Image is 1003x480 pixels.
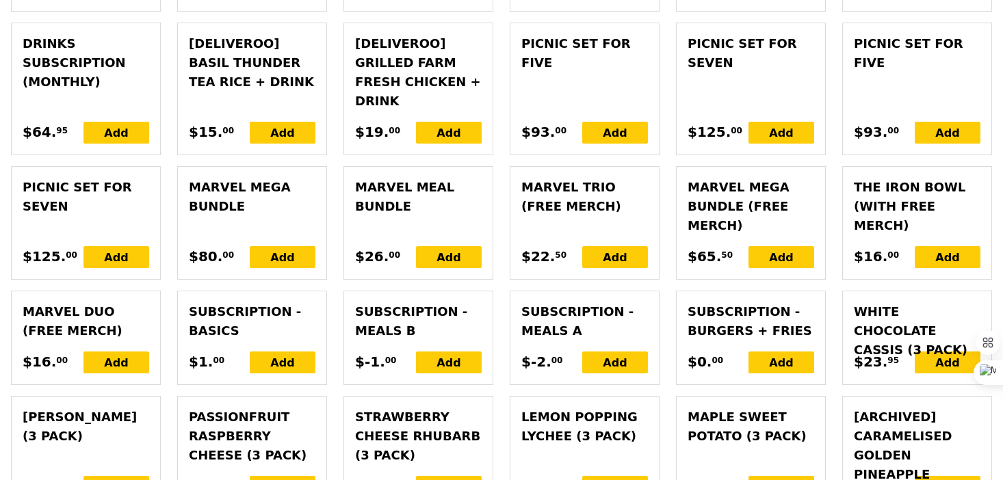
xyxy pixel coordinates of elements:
[189,351,213,372] span: $1.
[389,125,400,136] span: 00
[23,351,56,372] span: $16.
[688,302,814,341] div: Subscription - Burgers + Fries
[688,34,814,72] div: Picnic Set for Seven
[250,351,315,373] div: Add
[355,351,385,372] span: $-1.
[23,34,149,92] div: Drinks Subscription (Monthly)
[355,302,482,341] div: Subscription - Meals B
[582,122,648,144] div: Add
[688,408,814,446] div: Maple Sweet Potato (3 pack)
[555,125,566,136] span: 00
[915,122,980,144] div: Add
[189,122,222,142] span: $15.
[854,351,887,372] span: $23.
[854,302,980,360] div: White Chocolate Cassis (3 pack)
[189,302,315,341] div: Subscription - Basics
[854,122,887,142] span: $93.
[189,178,315,216] div: Marvel Mega Bundle
[555,250,566,261] span: 50
[854,178,980,235] div: The Iron Bowl (with free merch)
[23,408,149,446] div: [PERSON_NAME] (3 pack)
[189,408,315,465] div: Passionfruit Raspberry Cheese (3 pack)
[712,355,723,366] span: 00
[83,351,149,373] div: Add
[56,125,68,136] span: 95
[582,351,648,373] div: Add
[915,351,980,373] div: Add
[521,302,648,341] div: Subscription - Meals A
[521,246,555,267] span: $22.
[222,250,234,261] span: 00
[250,122,315,144] div: Add
[748,122,814,144] div: Add
[748,351,814,373] div: Add
[250,246,315,268] div: Add
[83,122,149,144] div: Add
[688,178,814,235] div: Marvel Mega Bundle (Free merch)
[521,34,648,72] div: Picnic Set for Five
[731,125,742,136] span: 00
[688,351,712,372] span: $0.
[582,246,648,268] div: Add
[385,355,397,366] span: 00
[887,125,899,136] span: 00
[416,122,482,144] div: Add
[355,178,482,216] div: Marvel Meal Bundle
[521,408,648,446] div: Lemon Popping Lychee (3 pack)
[915,246,980,268] div: Add
[83,246,149,268] div: Add
[189,246,222,267] span: $80.
[355,34,482,111] div: [DELIVEROO] Grilled Farm Fresh Chicken + Drink
[521,178,648,216] div: Marvel Trio (Free merch)
[355,246,389,267] span: $26.
[521,122,555,142] span: $93.
[748,246,814,268] div: Add
[213,355,224,366] span: 00
[23,178,149,216] div: Picnic Set for Seven
[389,250,400,261] span: 00
[551,355,563,366] span: 00
[355,408,482,465] div: Strawberry Cheese Rhubarb (3 pack)
[23,302,149,341] div: Marvel Duo (Free merch)
[355,122,389,142] span: $19.
[887,250,899,261] span: 00
[721,250,733,261] span: 50
[66,250,77,261] span: 00
[854,34,980,72] div: Picnic Set for Five
[23,122,56,142] span: $64.
[189,34,315,92] div: [DELIVEROO] Basil Thunder Tea Rice + Drink
[23,246,66,267] span: $125.
[688,246,721,267] span: $65.
[688,122,731,142] span: $125.
[887,355,899,366] span: 95
[854,246,887,267] span: $16.
[416,351,482,373] div: Add
[521,351,551,372] span: $-2.
[56,355,68,366] span: 00
[222,125,234,136] span: 00
[416,246,482,268] div: Add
